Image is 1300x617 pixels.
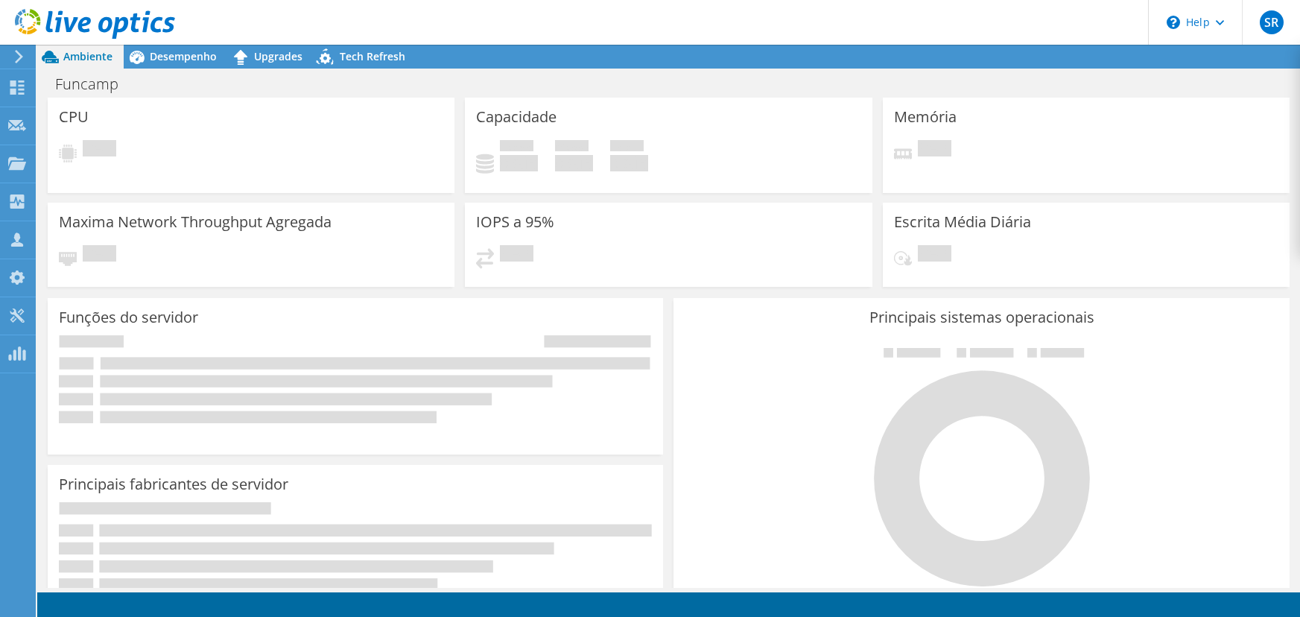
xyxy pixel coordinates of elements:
span: Upgrades [254,49,302,63]
h3: Escrita Média Diária [894,214,1031,230]
h4: 0 GiB [610,155,648,171]
h3: Funções do servidor [59,309,198,326]
span: Pendente [83,245,116,265]
span: Tech Refresh [340,49,405,63]
h3: IOPS a 95% [476,214,554,230]
span: SR [1260,10,1284,34]
h3: Principais fabricantes de servidor [59,476,288,493]
span: Ambiente [63,49,112,63]
h3: Principais sistemas operacionais [685,309,1278,326]
span: Pendente [83,140,116,160]
h4: 0 GiB [500,155,538,171]
svg: \n [1167,16,1180,29]
span: Total [610,140,644,155]
span: Pendente [918,140,951,160]
span: Pendente [500,245,533,265]
h3: Capacidade [476,109,557,125]
span: Usado [500,140,533,155]
span: Disponível [555,140,589,155]
h1: Funcamp [48,76,142,92]
span: Desempenho [150,49,217,63]
h3: Maxima Network Throughput Agregada [59,214,332,230]
h4: 0 GiB [555,155,593,171]
span: Pendente [918,245,951,265]
h3: CPU [59,109,89,125]
h3: Memória [894,109,957,125]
